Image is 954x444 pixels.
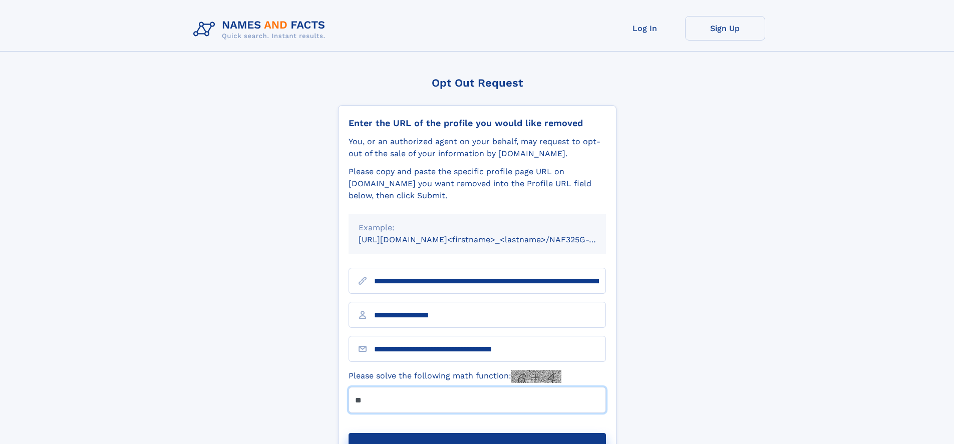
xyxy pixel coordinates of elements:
[349,136,606,160] div: You, or an authorized agent on your behalf, may request to opt-out of the sale of your informatio...
[605,16,685,41] a: Log In
[338,77,616,89] div: Opt Out Request
[349,118,606,129] div: Enter the URL of the profile you would like removed
[685,16,765,41] a: Sign Up
[359,222,596,234] div: Example:
[349,166,606,202] div: Please copy and paste the specific profile page URL on [DOMAIN_NAME] you want removed into the Pr...
[349,370,561,383] label: Please solve the following math function:
[189,16,334,43] img: Logo Names and Facts
[359,235,625,244] small: [URL][DOMAIN_NAME]<firstname>_<lastname>/NAF325G-xxxxxxxx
